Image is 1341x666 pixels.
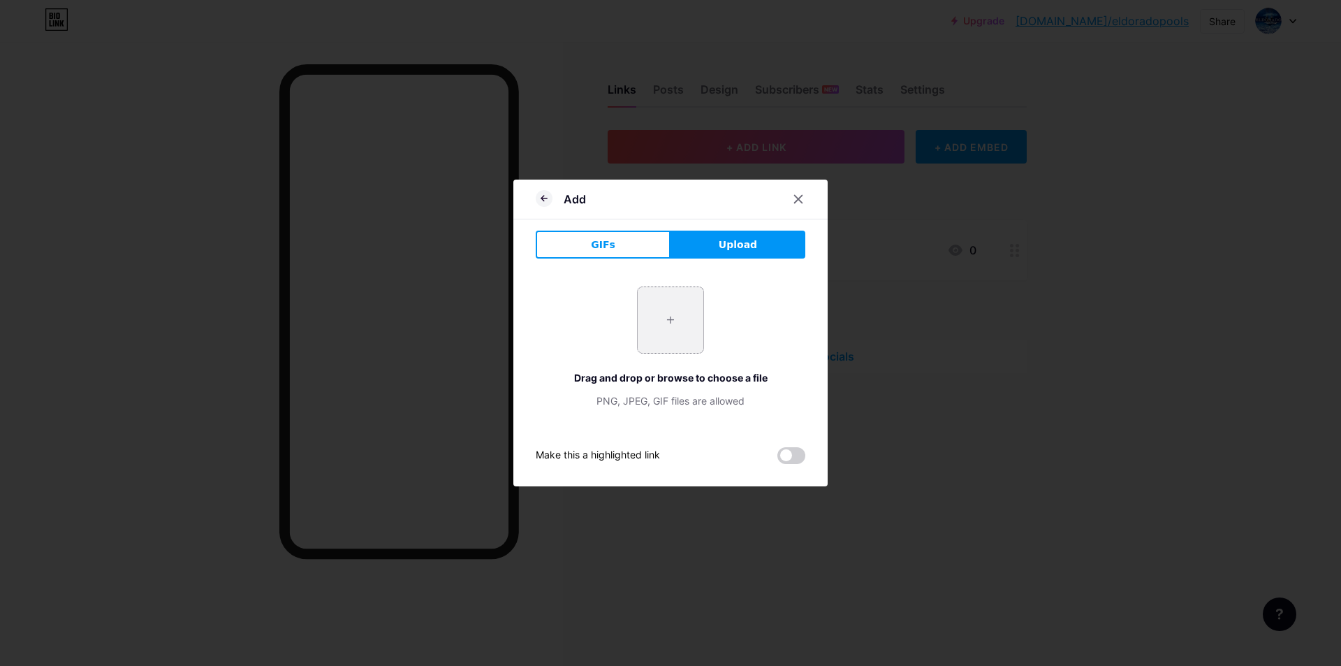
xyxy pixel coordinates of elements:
[564,191,586,208] div: Add
[536,231,670,259] button: GIFs
[536,393,805,408] div: PNG, JPEG, GIF files are allowed
[591,238,615,252] span: GIFs
[670,231,805,259] button: Upload
[536,370,805,385] div: Drag and drop or browse to choose a file
[719,238,757,252] span: Upload
[536,447,660,464] div: Make this a highlighted link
